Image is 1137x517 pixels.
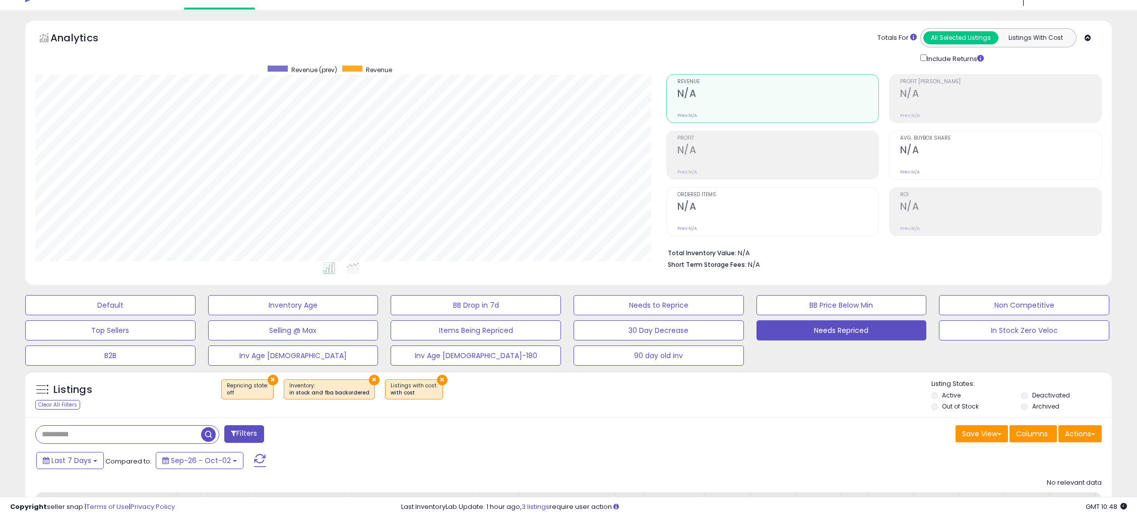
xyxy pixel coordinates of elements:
span: Sep-26 - Oct-02 [171,455,231,466]
button: Default [25,295,196,315]
div: Last InventoryLab Update: 1 hour ago, require user action. [401,502,1127,512]
button: Inv Age [DEMOGRAPHIC_DATA]-180 [391,346,561,366]
h2: N/A [900,88,1101,101]
strong: Copyright [10,502,47,511]
h5: Listings [53,383,92,397]
button: Save View [956,425,1008,442]
button: All Selected Listings [923,31,998,44]
div: Min Price [351,496,403,507]
div: Clear All Filters [35,400,80,410]
label: Deactivated [1032,391,1070,399]
span: Last 7 Days [51,455,91,466]
button: 30 Day Decrease [574,320,744,340]
small: Prev: N/A [677,169,697,175]
div: Amazon Fees [256,496,343,507]
small: Prev: N/A [900,169,920,175]
button: Columns [1009,425,1057,442]
button: Selling @ Max [208,320,378,340]
div: Title [58,496,77,507]
div: Listed Price [524,496,611,507]
div: with cost [391,389,437,396]
div: off [227,389,268,396]
label: Active [942,391,961,399]
div: Totals For [877,33,917,43]
b: Total Inventory Value: [668,249,736,257]
p: Listing States: [931,379,1112,389]
button: In Stock Zero Veloc [939,320,1109,340]
small: Prev: N/A [900,225,920,232]
span: Columns [1016,429,1048,439]
div: Include Returns [913,52,996,64]
b: Short Term Storage Fees: [668,260,746,269]
button: × [268,375,278,385]
span: Profit [677,136,878,141]
a: 3 listings [522,502,549,511]
h2: N/A [677,201,878,214]
button: Filters [224,425,264,443]
div: Repricing [85,496,122,507]
span: Ordered Items [677,192,878,198]
h5: Analytics [50,31,118,47]
div: Fulfillment [131,496,171,507]
span: Compared to: [105,456,152,466]
button: Listings With Cost [998,31,1073,44]
span: Inventory : [289,382,369,397]
button: BB Drop in 7d [391,295,561,315]
button: Actions [1058,425,1102,442]
button: B2B [25,346,196,366]
div: in stock and fba backordered [289,389,369,396]
span: Avg. Buybox Share [900,136,1101,141]
h2: N/A [900,201,1101,214]
h2: N/A [900,144,1101,158]
span: Revenue (prev) [291,66,337,74]
button: Items Being Repriced [391,320,561,340]
h2: N/A [677,144,878,158]
span: Listings with cost : [391,382,437,397]
label: Out of Stock [942,402,979,411]
span: Repricing state : [227,382,268,397]
span: Revenue [677,79,878,85]
button: Top Sellers [25,320,196,340]
small: Prev: N/A [677,225,697,232]
button: 90 day old inv [574,346,744,366]
button: BB Price Below Min [756,295,927,315]
button: × [437,375,448,385]
div: No relevant data [1047,478,1102,488]
span: 2025-10-10 10:48 GMT [1086,502,1127,511]
div: seller snap | | [10,502,175,512]
small: Prev: N/A [900,112,920,119]
span: N/A [748,260,760,269]
button: × [369,375,380,385]
label: Archived [1032,402,1059,411]
button: Non Competitive [939,295,1109,315]
a: Terms of Use [86,502,129,511]
div: [PERSON_NAME] [412,496,472,507]
span: ROI [900,192,1101,198]
button: Needs to Reprice [574,295,744,315]
span: Revenue [366,66,392,74]
button: Needs Repriced [756,320,927,340]
button: Inv Age [DEMOGRAPHIC_DATA] [208,346,378,366]
button: Inventory Age [208,295,378,315]
small: Prev: N/A [677,112,697,119]
div: Velocity [964,496,1000,507]
li: N/A [668,246,1094,258]
button: Last 7 Days [36,452,104,469]
a: Privacy Policy [131,502,175,511]
span: Profit [PERSON_NAME] [900,79,1101,85]
button: Sep-26 - Oct-02 [156,452,243,469]
h2: N/A [677,88,878,101]
div: Cost [180,496,200,507]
